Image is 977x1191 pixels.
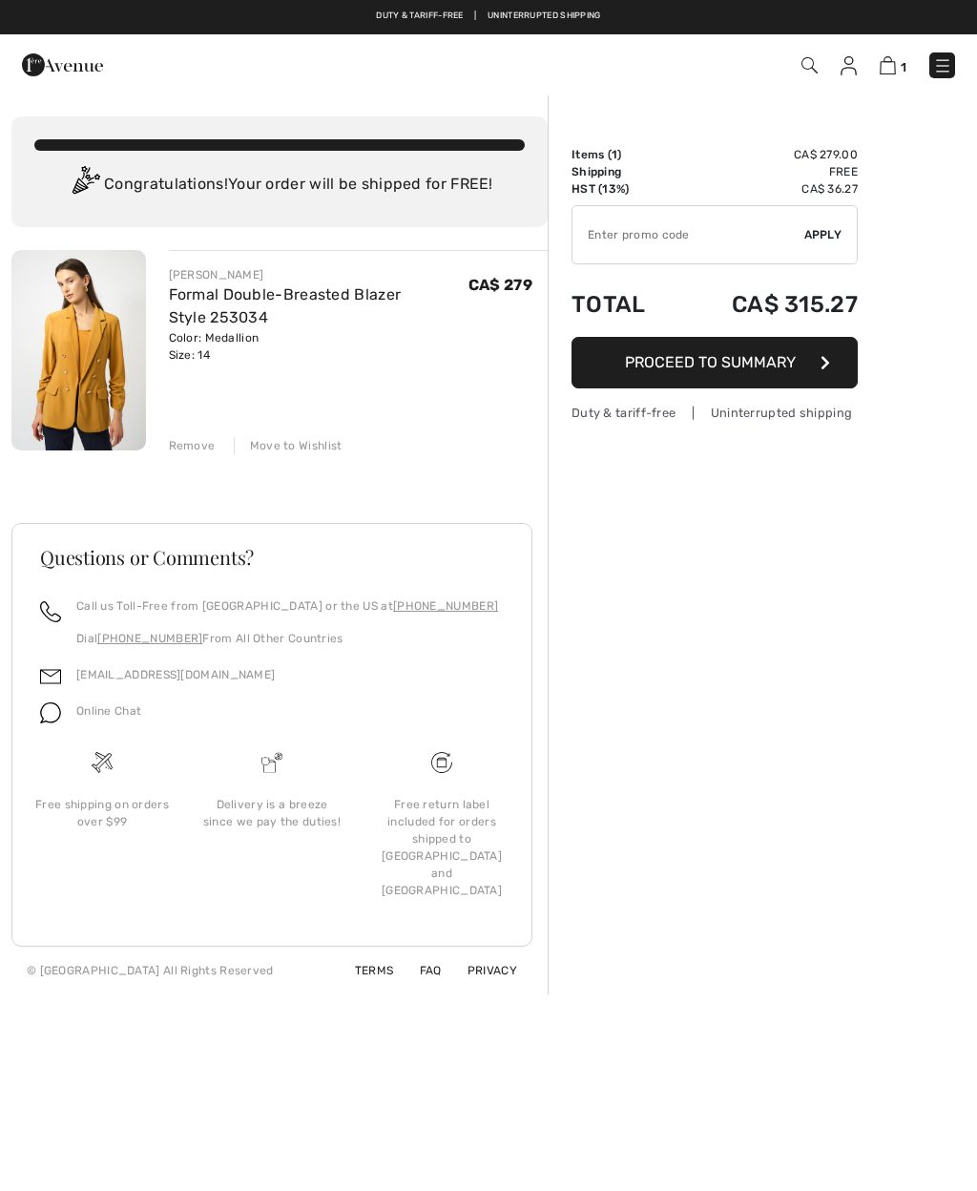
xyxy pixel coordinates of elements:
td: CA$ 36.27 [677,180,858,198]
div: Free shipping on orders over $99 [32,796,172,830]
img: call [40,601,61,622]
img: chat [40,702,61,723]
img: 1ère Avenue [22,46,103,84]
p: Call us Toll-Free from [GEOGRAPHIC_DATA] or the US at [76,597,498,615]
img: Delivery is a breeze since we pay the duties! [261,752,282,773]
img: Shopping Bag [880,56,896,74]
td: Items ( ) [572,146,677,163]
span: Proceed to Summary [625,353,796,371]
span: Online Chat [76,704,141,718]
a: 1 [880,53,906,76]
img: Search [801,57,818,73]
p: Dial From All Other Countries [76,630,498,647]
img: Formal Double-Breasted Blazer Style 253034 [11,250,146,450]
div: Move to Wishlist [234,437,343,454]
div: © [GEOGRAPHIC_DATA] All Rights Reserved [27,962,274,979]
img: Free shipping on orders over $99 [431,752,452,773]
a: [PHONE_NUMBER] [97,632,202,645]
a: Terms [332,964,394,977]
span: 1 [901,60,906,74]
a: [EMAIL_ADDRESS][DOMAIN_NAME] [76,668,275,681]
img: Free shipping on orders over $99 [92,752,113,773]
img: Menu [933,56,952,75]
div: Duty & tariff-free | Uninterrupted shipping [572,404,858,422]
div: Congratulations! Your order will be shipped for FREE! [34,166,525,204]
td: HST (13%) [572,180,677,198]
div: Free return label included for orders shipped to [GEOGRAPHIC_DATA] and [GEOGRAPHIC_DATA] [372,796,511,899]
td: CA$ 279.00 [677,146,858,163]
a: [PHONE_NUMBER] [393,599,498,613]
h3: Questions or Comments? [40,548,504,567]
div: Remove [169,437,216,454]
img: My Info [841,56,857,75]
td: Shipping [572,163,677,180]
span: 1 [612,148,617,161]
input: Promo code [572,206,804,263]
span: CA$ 279 [468,276,532,294]
td: Total [572,272,677,337]
div: Color: Medallion Size: 14 [169,329,468,364]
a: Formal Double-Breasted Blazer Style 253034 [169,285,402,326]
a: 1ère Avenue [22,54,103,73]
img: Congratulation2.svg [66,166,104,204]
div: [PERSON_NAME] [169,266,468,283]
span: Apply [804,226,842,243]
a: Privacy [445,964,517,977]
a: FAQ [397,964,442,977]
div: Delivery is a breeze since we pay the duties! [202,796,342,830]
img: email [40,666,61,687]
td: CA$ 315.27 [677,272,858,337]
button: Proceed to Summary [572,337,858,388]
td: Free [677,163,858,180]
